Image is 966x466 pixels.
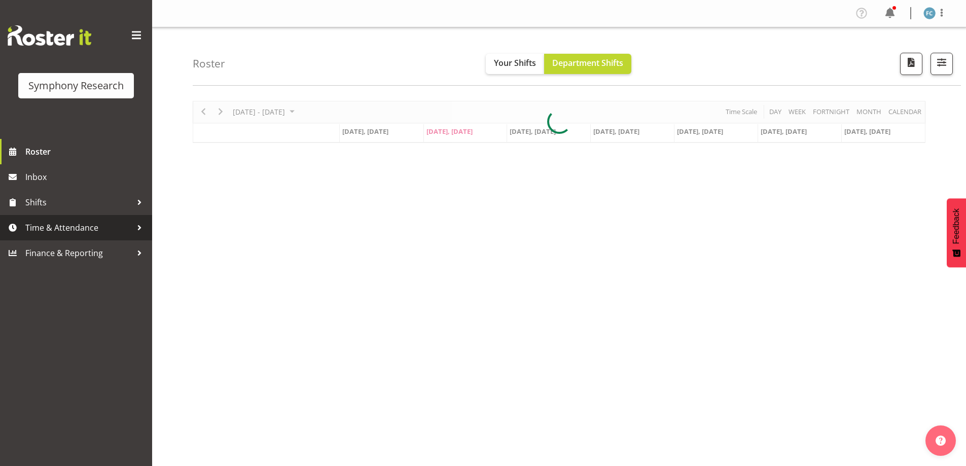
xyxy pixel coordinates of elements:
span: Roster [25,144,147,159]
button: Your Shifts [486,54,544,74]
span: Your Shifts [494,57,536,68]
button: Filter Shifts [931,53,953,75]
span: Time & Attendance [25,220,132,235]
button: Download a PDF of the roster according to the set date range. [900,53,922,75]
img: Rosterit website logo [8,25,91,46]
span: Inbox [25,169,147,185]
img: fisi-cook-lagatule1979.jpg [923,7,936,19]
h4: Roster [193,58,225,69]
img: help-xxl-2.png [936,436,946,446]
span: Department Shifts [552,57,623,68]
div: Symphony Research [28,78,124,93]
button: Feedback - Show survey [947,198,966,267]
span: Shifts [25,195,132,210]
span: Finance & Reporting [25,245,132,261]
span: Feedback [952,208,961,244]
button: Department Shifts [544,54,631,74]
